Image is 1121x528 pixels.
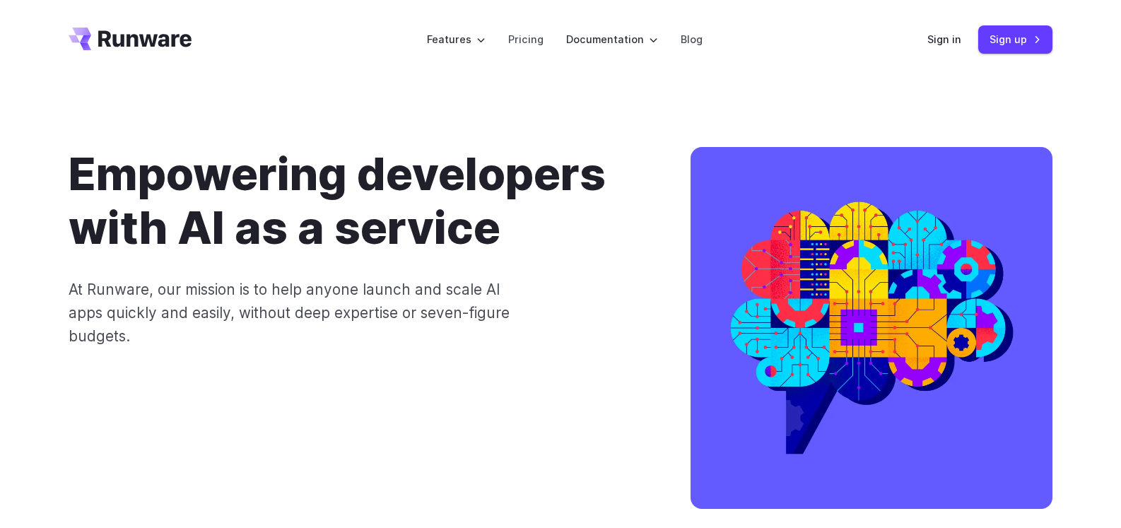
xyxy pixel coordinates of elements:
a: Pricing [508,31,544,47]
a: Go to / [69,28,192,50]
a: Sign up [978,25,1052,53]
img: A colorful illustration of a brain made up of circuit boards [691,147,1052,509]
label: Features [427,31,486,47]
label: Documentation [566,31,658,47]
a: Blog [681,31,703,47]
p: At Runware, our mission is to help anyone launch and scale AI apps quickly and easily, without de... [69,278,530,348]
a: Sign in [927,31,961,47]
h1: Empowering developers with AI as a service [69,147,645,255]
